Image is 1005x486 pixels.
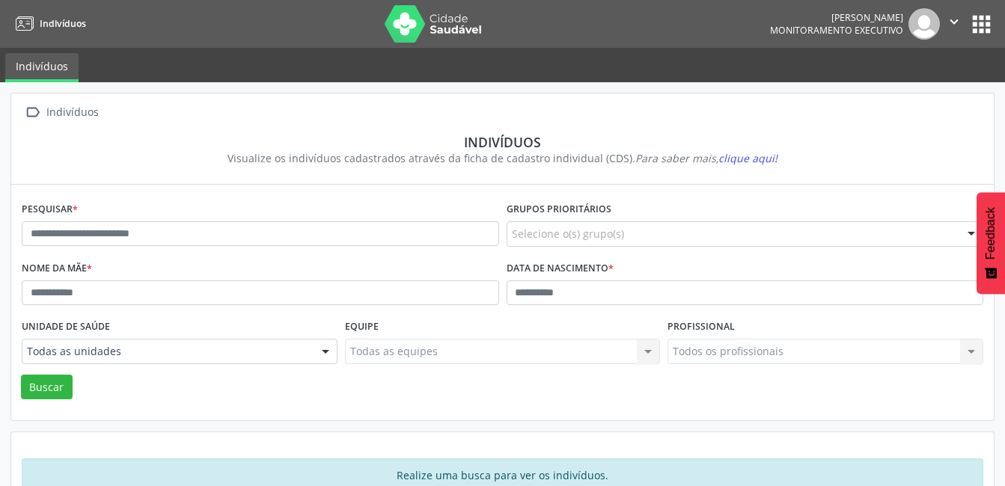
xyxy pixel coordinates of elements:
[5,53,79,82] a: Indivíduos
[22,198,78,221] label: Pesquisar
[940,8,968,40] button: 
[27,344,307,359] span: Todas as unidades
[668,316,735,339] label: Profissional
[507,198,611,221] label: Grupos prioritários
[512,226,624,242] span: Selecione o(s) grupo(s)
[946,13,962,30] i: 
[908,8,940,40] img: img
[770,24,903,37] span: Monitoramento Executivo
[21,375,73,400] button: Buscar
[22,316,110,339] label: Unidade de saúde
[32,150,973,166] div: Visualize os indivíduos cadastrados através da ficha de cadastro individual (CDS).
[984,207,998,259] span: Feedback
[40,17,86,30] span: Indivíduos
[43,102,101,123] div: Indivíduos
[32,134,973,150] div: Indivíduos
[507,257,614,280] label: Data de nascimento
[345,316,379,339] label: Equipe
[635,151,778,165] i: Para saber mais,
[770,11,903,24] div: [PERSON_NAME]
[977,192,1005,294] button: Feedback - Mostrar pesquisa
[22,257,92,280] label: Nome da mãe
[968,11,995,37] button: apps
[22,102,101,123] a:  Indivíduos
[718,151,778,165] span: clique aqui!
[10,11,86,36] a: Indivíduos
[22,102,43,123] i: 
